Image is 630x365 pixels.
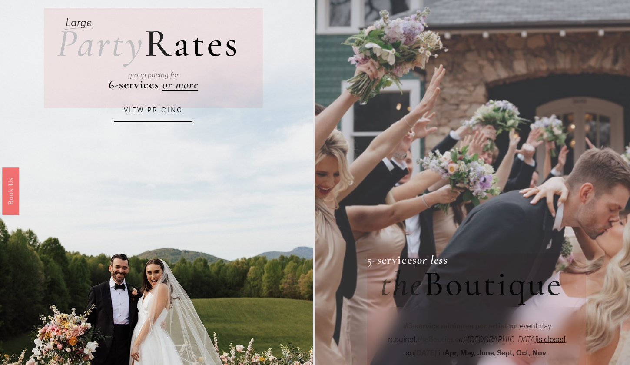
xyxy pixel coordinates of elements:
em: the [380,262,424,305]
em: group pricing for [128,71,179,79]
em: [DATE] [414,348,437,358]
em: at [GEOGRAPHIC_DATA] [459,335,537,344]
span: Boutique [424,262,562,305]
p: on [380,320,573,360]
span: Boutique [418,335,459,344]
span: R [145,20,173,67]
strong: 5-services [367,253,417,267]
span: is closed [537,335,566,344]
a: Book Us [2,167,19,214]
a: or less [417,253,448,267]
h2: ates [57,24,240,63]
a: VIEW PRICING [114,99,192,122]
em: ✽ [402,321,408,331]
span: in [437,348,548,358]
em: Party [57,20,145,67]
em: the [418,335,428,344]
em: Large [66,17,92,29]
strong: Apr, May, June, Sept, Oct, Nov [444,348,546,358]
strong: 3-service minimum per artist [408,321,507,331]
